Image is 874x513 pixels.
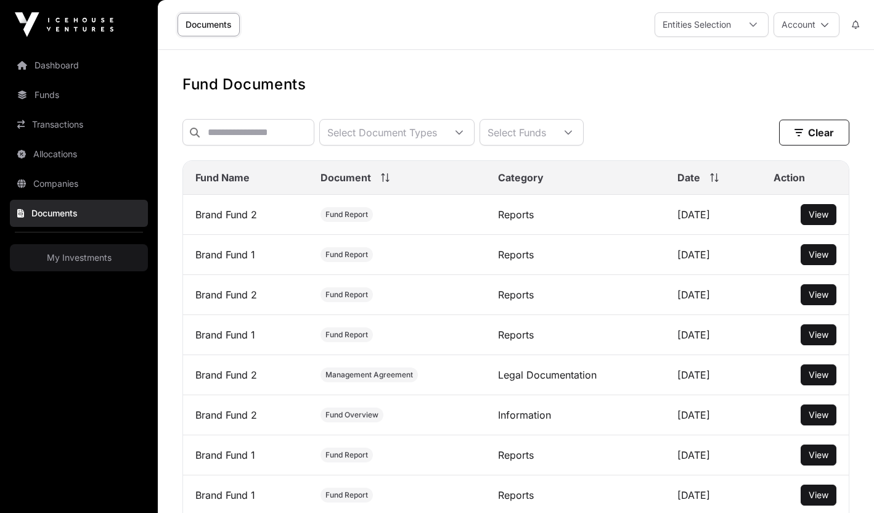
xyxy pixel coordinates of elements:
[183,395,308,435] td: Brand Fund 2
[809,369,828,380] span: View
[809,208,828,221] a: View
[809,449,828,460] span: View
[809,289,828,301] a: View
[15,12,113,37] img: Icehouse Ventures Logo
[195,170,250,185] span: Fund Name
[809,249,828,260] span: View
[665,395,761,435] td: [DATE]
[809,329,828,341] a: View
[183,435,308,475] td: Brand Fund 1
[809,490,828,500] span: View
[801,364,836,385] button: View
[486,195,665,235] td: Reports
[10,244,148,271] a: My Investments
[325,250,368,260] span: Fund Report
[10,141,148,168] a: Allocations
[320,120,444,145] div: Select Document Types
[812,454,874,513] iframe: Chat Widget
[325,450,368,460] span: Fund Report
[325,330,368,340] span: Fund Report
[325,410,378,420] span: Fund Overview
[809,409,828,420] span: View
[809,248,828,261] a: View
[325,370,413,380] span: Management Agreement
[10,52,148,79] a: Dashboard
[10,111,148,138] a: Transactions
[321,170,371,185] span: Document
[801,284,836,305] button: View
[178,13,240,36] a: Documents
[10,200,148,227] a: Documents
[809,449,828,461] a: View
[183,195,308,235] td: Brand Fund 2
[774,170,805,185] span: Action
[665,275,761,315] td: [DATE]
[182,75,849,94] h1: Fund Documents
[183,275,308,315] td: Brand Fund 2
[779,120,849,146] button: Clear
[801,324,836,345] button: View
[10,170,148,197] a: Companies
[809,289,828,300] span: View
[665,235,761,275] td: [DATE]
[801,485,836,506] button: View
[183,235,308,275] td: Brand Fund 1
[486,355,665,395] td: Legal Documentation
[486,435,665,475] td: Reports
[665,435,761,475] td: [DATE]
[655,13,738,36] div: Entities Selection
[809,489,828,501] a: View
[183,315,308,355] td: Brand Fund 1
[480,120,553,145] div: Select Funds
[665,195,761,235] td: [DATE]
[801,404,836,425] button: View
[486,395,665,435] td: Information
[486,275,665,315] td: Reports
[183,355,308,395] td: Brand Fund 2
[809,409,828,421] a: View
[809,209,828,220] span: View
[801,445,836,466] button: View
[801,204,836,225] button: View
[665,315,761,355] td: [DATE]
[809,329,828,340] span: View
[677,170,700,185] span: Date
[325,490,368,500] span: Fund Report
[809,369,828,381] a: View
[801,244,836,265] button: View
[486,315,665,355] td: Reports
[498,170,544,185] span: Category
[665,355,761,395] td: [DATE]
[486,235,665,275] td: Reports
[325,290,368,300] span: Fund Report
[325,210,368,220] span: Fund Report
[774,12,839,37] button: Account
[10,81,148,109] a: Funds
